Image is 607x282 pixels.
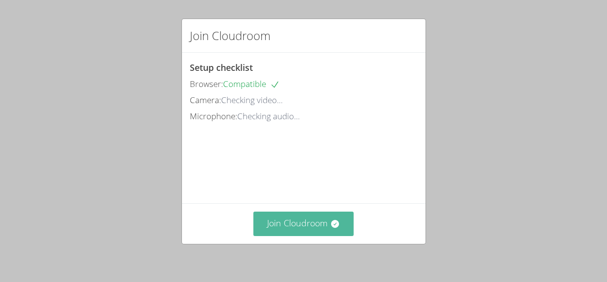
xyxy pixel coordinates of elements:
span: Microphone: [190,110,237,122]
span: Compatible [223,78,280,89]
button: Join Cloudroom [253,212,354,236]
h2: Join Cloudroom [190,27,270,44]
span: Setup checklist [190,62,253,73]
span: Camera: [190,94,221,106]
span: Browser: [190,78,223,89]
span: Checking audio... [237,110,300,122]
span: Checking video... [221,94,283,106]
